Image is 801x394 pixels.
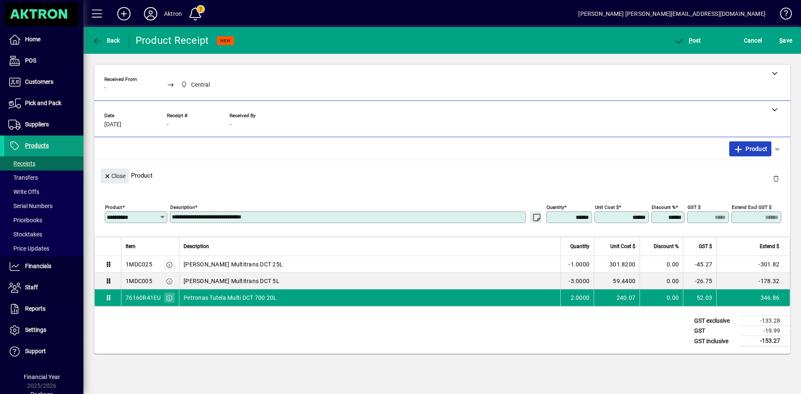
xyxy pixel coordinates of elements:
[690,326,740,336] td: GST
[24,374,60,380] span: Financial Year
[766,168,786,188] button: Delete
[4,29,83,50] a: Home
[101,168,129,183] button: Close
[220,38,231,43] span: NEW
[683,273,716,289] td: -26.75
[716,273,790,289] td: -178.32
[779,37,783,44] span: S
[126,277,152,285] div: 1MDC005
[716,256,790,273] td: -301.82
[4,171,83,185] a: Transfers
[760,242,779,251] span: Extend $
[4,156,83,171] a: Receipts
[610,242,635,251] span: Unit Cost $
[126,242,136,251] span: Item
[167,121,169,128] span: -
[578,7,766,20] div: [PERSON_NAME] [PERSON_NAME][EMAIL_ADDRESS][DOMAIN_NAME]
[184,242,209,251] span: Description
[25,57,36,64] span: POS
[4,341,83,362] a: Support
[4,241,83,256] a: Price Updates
[4,93,83,114] a: Pick and Pack
[689,37,693,44] span: P
[90,33,122,48] button: Back
[740,336,790,346] td: -153.27
[640,256,683,273] td: 0.00
[4,50,83,71] a: POS
[4,199,83,213] a: Serial Numbers
[4,277,83,298] a: Staff
[733,142,767,156] span: Product
[137,6,164,21] button: Profile
[25,78,53,85] span: Customers
[25,100,61,106] span: Pick and Pack
[617,294,636,302] span: 240.07
[25,305,45,312] span: Reports
[560,256,594,273] td: -1.0000
[547,204,564,210] mat-label: Quantity
[111,6,137,21] button: Add
[164,7,182,20] div: Aktron
[766,175,786,182] app-page-header-button: Delete
[640,289,683,306] td: 0.00
[4,114,83,135] a: Suppliers
[699,242,712,251] span: GST $
[25,142,49,149] span: Products
[25,36,40,43] span: Home
[732,204,771,210] mat-label: Extend excl GST $
[4,213,83,227] a: Pricebooks
[8,203,53,209] span: Serial Numbers
[4,299,83,319] a: Reports
[136,34,209,47] div: Product Receipt
[8,188,39,195] span: Write Offs
[105,204,122,210] mat-label: Product
[740,326,790,336] td: -19.99
[729,141,771,156] button: Product
[94,160,790,191] div: Product
[126,260,152,269] div: 1MDC025
[25,263,51,269] span: Financials
[774,2,791,29] a: Knowledge Base
[104,121,121,128] span: [DATE]
[777,33,794,48] button: Save
[654,242,679,251] span: Discount %
[613,277,635,285] span: 59.4400
[652,204,675,210] mat-label: Discount %
[179,80,214,90] span: Central
[595,204,619,210] mat-label: Unit Cost $
[8,245,49,252] span: Price Updates
[716,289,790,306] td: 346.86
[744,34,762,47] span: Cancel
[8,217,42,223] span: Pricebooks
[25,121,49,128] span: Suppliers
[25,326,46,333] span: Settings
[674,37,701,44] span: ost
[83,33,129,48] app-page-header-button: Back
[25,284,38,291] span: Staff
[640,273,683,289] td: 0.00
[683,256,716,273] td: -45.27
[92,37,120,44] span: Back
[126,294,161,302] div: 76160R41EU
[4,72,83,93] a: Customers
[690,336,740,346] td: GST inclusive
[683,289,716,306] td: 52.03
[742,33,764,48] button: Cancel
[4,185,83,199] a: Write Offs
[740,316,790,326] td: -133.28
[560,273,594,289] td: -3.0000
[4,256,83,277] a: Financials
[4,320,83,341] a: Settings
[690,316,740,326] td: GST exclusive
[25,348,46,354] span: Support
[179,273,560,289] td: [PERSON_NAME] Multitrans DCT 5L
[610,260,635,269] span: 301.8200
[560,289,594,306] td: 2.0000
[179,289,560,306] td: Petronas Tutela Multi DCT 700 20L
[8,174,38,181] span: Transfers
[8,231,42,238] span: Stocktakes
[104,85,106,91] span: -
[179,256,560,273] td: [PERSON_NAME] Multitrans DCT 25L
[8,160,35,167] span: Receipts
[672,33,703,48] button: Post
